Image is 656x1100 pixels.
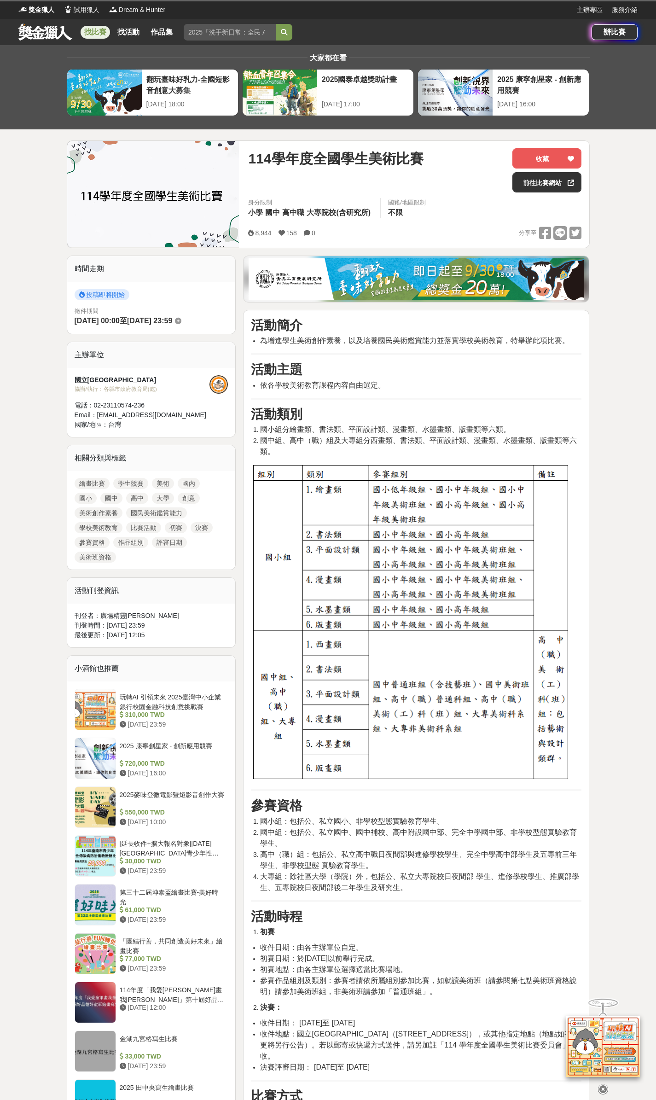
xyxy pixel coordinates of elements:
[120,964,225,973] div: [DATE] 23:59
[191,522,213,533] a: 決賽
[109,5,118,14] img: Logo
[120,720,225,729] div: [DATE] 23:59
[120,839,225,856] div: [延長收件+擴大報名對象][DATE][GEOGRAPHIC_DATA]青少年性傳染病防治衛教徵稿比賽
[260,828,577,847] span: 國中組：包括公、私立國中、國中補校、高中附設國中部、完全中學國中部、非學校型態實驗教育學生。
[127,317,172,325] span: [DATE] 23:59
[67,342,236,368] div: 主辦單位
[120,693,225,710] div: 玩轉AI 引領未來 2025臺灣中小企業銀行校園金融科技創意挑戰賽
[18,5,54,15] a: Logo獎金獵人
[260,928,275,936] strong: 初賽
[248,209,263,216] span: 小學
[120,759,225,768] div: 720,000 TWD
[120,808,225,817] div: 550,000 TWD
[184,24,276,41] input: 2025「洗手新日常：全民 ALL IN」洗手歌全台徵選
[75,630,228,640] div: 最後更新： [DATE] 12:05
[251,407,302,421] strong: 活動類別
[108,421,121,428] span: 台灣
[120,1003,225,1013] div: [DATE] 12:00
[120,317,127,325] span: 至
[75,786,228,828] a: 2025麥味登微電影暨短影音創作大賽 550,000 TWD [DATE] 10:00
[75,410,210,420] div: Email： [EMAIL_ADDRESS][DOMAIN_NAME]
[113,537,148,548] a: 作品組別
[109,5,165,15] a: LogoDream & Hunter
[146,74,233,95] div: 翻玩臺味好乳力-全國短影音創意大募集
[75,421,109,428] span: 國家/地區：
[152,478,174,489] a: 美術
[120,710,225,720] div: 310,000 TWD
[120,817,225,827] div: [DATE] 10:00
[260,1019,355,1027] span: 收件日期： [DATE]至 [DATE]
[260,437,577,455] span: 國中組、高中（職）組及大專組分西畫類、書法類、平面設計類、漫畫類、水墨畫類、版畫類等六類。
[114,26,143,39] a: 找活動
[307,209,371,216] span: 大專院校(含研究所)
[251,318,302,332] strong: 活動簡介
[75,375,210,385] div: 國立[GEOGRAPHIC_DATA]
[249,258,584,300] img: 1c81a89c-c1b3-4fd6-9c6e-7d29d79abef5.jpg
[75,933,228,974] a: 「團結行善，共同創造美好未來」繪畫比賽 77,000 TWD [DATE] 23:59
[152,493,174,504] a: 大學
[577,5,603,15] a: 主辦專區
[67,256,236,282] div: 時間走期
[592,24,638,40] a: 辦比賽
[260,381,385,389] span: 依各學校美術教育課程內容自由選定。
[260,1003,282,1011] strong: 決賽：
[120,866,225,876] div: [DATE] 23:59
[260,954,379,962] span: 初賽日期：於[DATE]以前舉行完成。
[113,478,148,489] a: 學生競賽
[126,507,187,518] a: 國民美術鑑賞能力
[75,385,210,393] div: 協辦/執行： 各縣市政府教育局(處)
[512,172,581,192] a: 前往比賽網站
[64,5,73,14] img: Logo
[497,74,584,95] div: 2025 康寧創星家 - 創新應用競賽
[75,552,116,563] a: 美術班資格
[260,817,444,825] span: 國小組：包括公、私立國小、非學校型態實驗教育學生。
[75,289,129,300] span: 投稿即將開始
[67,141,239,247] img: Cover Image
[120,856,225,866] div: 30,000 TWD
[260,425,511,433] span: 國小組分繪畫類、書法類、平面設計類、漫畫類、水墨畫類、版畫類等六類。
[120,741,225,759] div: 2025 康寧創星家 - 創新應用競賽
[120,1061,225,1071] div: [DATE] 23:59
[248,198,373,207] div: 身分限制
[75,522,122,533] a: 學校美術教育
[75,621,228,630] div: 刊登時間： [DATE] 23:59
[260,977,577,995] span: 參賽作品組別及類別：參賽者請依所屬組別參加比賽，如就讀美術班（請參閱第七點美術班資格說明）請參加美術班組，非美術班請參加「普通班組」。
[312,229,315,237] span: 0
[75,507,122,518] a: 美術創作素養
[75,1030,228,1072] a: 金湖九宮格寫生比賽 33,000 TWD [DATE] 23:59
[120,1034,225,1052] div: 金湖九宮格寫生比賽
[147,26,176,39] a: 作品集
[120,1052,225,1061] div: 33,000 TWD
[260,337,569,344] span: 為增進學生美術創作素養，以及培養國民美術鑑賞能力並落實學校美術教育，特舉辦此項比賽。
[75,982,228,1023] a: 114年度「我愛[PERSON_NAME]畫我[PERSON_NAME]」第十屆好品德好[PERSON_NAME]繪畫寫生比賽 [DATE] 12:00
[120,905,225,915] div: 61,000 TWD
[512,148,581,169] button: 收藏
[120,954,225,964] div: 77,000 TWD
[282,209,304,216] span: 高中職
[120,790,225,808] div: 2025麥味登微電影暨短影音創作大賽
[75,493,97,504] a: 國小
[75,835,228,877] a: [延長收件+擴大報名對象][DATE][GEOGRAPHIC_DATA]青少年性傳染病防治衛教徵稿比賽 30,000 TWD [DATE] 23:59
[74,5,99,15] span: 試用獵人
[75,738,228,779] a: 2025 康寧創星家 - 創新應用競賽 720,000 TWD [DATE] 16:00
[519,226,537,240] span: 分享至
[497,99,584,109] div: [DATE] 16:00
[265,209,280,216] span: 國中
[81,26,110,39] a: 找比賽
[322,74,409,95] div: 2025國泰卓越獎助計畫
[120,937,225,954] div: 「團結行善，共同創造美好未來」繪畫比賽
[75,317,120,325] span: [DATE] 00:00
[566,1016,640,1077] img: d2146d9a-e6f6-4337-9592-8cefde37ba6b.png
[67,578,236,604] div: 活動刊登資訊
[178,478,200,489] a: 國內
[75,884,228,925] a: 第三十二屆坤泰盃繪畫比賽-美好時光 61,000 TWD [DATE] 23:59
[126,522,161,533] a: 比賽活動
[75,689,228,730] a: 玩轉AI 引領未來 2025臺灣中小企業銀行校園金融科技創意挑戰賽 310,000 TWD [DATE] 23:59
[251,362,302,377] strong: 活動主題
[64,5,99,15] a: Logo試用獵人
[75,401,210,410] div: 電話： 02-23110574-236
[251,798,302,813] strong: 參賽資格
[255,229,271,237] span: 8,944
[120,768,225,778] div: [DATE] 16:00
